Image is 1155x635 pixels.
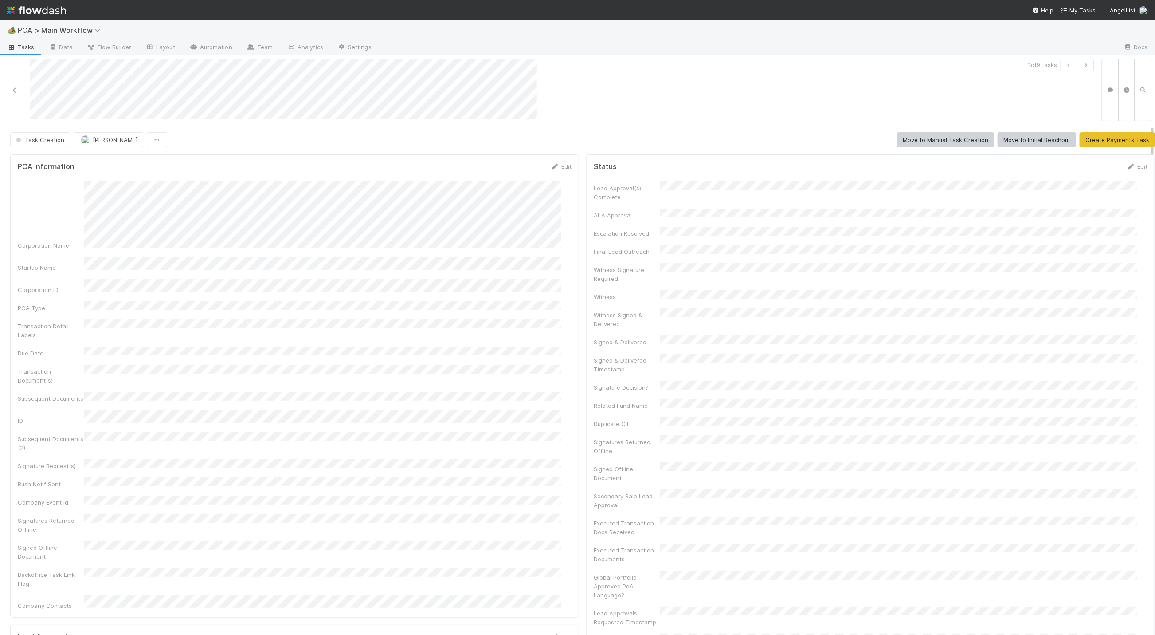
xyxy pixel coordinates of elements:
a: Docs [1116,41,1155,55]
div: Transaction Document(s) [18,367,84,385]
img: avatar_2bce2475-05ee-46d3-9413-d3901f5fa03f.png [81,135,90,144]
div: Final Lead Outreach [594,247,660,256]
div: Witness Signed & Delivered [594,311,660,328]
div: Help [1032,6,1053,15]
a: Flow Builder [80,41,138,55]
div: Company Contacts [18,601,84,610]
button: Task Creation [10,132,70,147]
div: Duplicate CT [594,419,660,428]
div: Global Portfolio Approved PoA Language? [594,573,660,600]
div: Corporation Name [18,241,84,250]
div: PCA Type [18,304,84,312]
div: Due Date [18,349,84,358]
div: Secondary Sale Lead Approval [594,492,660,509]
button: Move to Manual Task Creation [897,132,994,147]
span: [PERSON_NAME] [93,136,137,143]
button: [PERSON_NAME] [74,132,143,147]
a: Layout [138,41,182,55]
div: Transaction Detail Labels [18,322,84,339]
div: Signatures Returned Offline [18,516,84,534]
span: 🏕️ [7,26,16,34]
div: Signature Decision? [594,383,660,392]
div: Signature Request(s) [18,461,84,470]
div: Executed Transaction Documents [594,546,660,564]
div: Signed & Delivered Timestamp [594,356,660,374]
span: Tasks [7,43,35,51]
a: Edit [1127,163,1147,170]
a: Settings [330,41,379,55]
div: Startup Name [18,263,84,272]
button: Move to Initial Reachout [998,132,1076,147]
button: Create Payments Task [1080,132,1155,147]
div: Executed Transaction Docs Received [594,519,660,536]
a: Automation [182,41,239,55]
div: ID [18,416,84,425]
div: Witness [594,292,660,301]
span: Task Creation [14,136,64,143]
span: My Tasks [1061,7,1096,14]
div: Subsequent Documents (2) [18,434,84,452]
div: Signed & Delivered [594,338,660,347]
a: Edit [551,163,572,170]
a: Team [239,41,280,55]
img: avatar_1c530150-f9f0-4fb8-9f5d-006d570d4582.png [1139,6,1148,15]
div: Witness Signature Required [594,265,660,283]
a: Analytics [280,41,330,55]
a: My Tasks [1061,6,1096,15]
div: Signatures Returned Offline [594,438,660,455]
a: Data [42,41,80,55]
div: Related Fund Name [594,401,660,410]
span: PCA > Main Workflow [18,26,105,35]
h5: PCA Information [18,162,74,171]
div: Company Event Id [18,498,84,507]
div: Signed Offline Document [18,543,84,561]
div: Lead Approval(s) Complete [594,184,660,201]
h5: Status [594,162,617,171]
div: Corporation ID [18,285,84,294]
div: ALA Approval [594,211,660,220]
span: 1 of 9 tasks [1028,60,1057,69]
div: Signed Offline Document [594,465,660,482]
span: Flow Builder [87,43,131,51]
div: Lead Approvals Requested Timestamp [594,609,660,627]
div: Escalation Resolved [594,229,660,238]
span: AngelList [1110,7,1135,14]
div: Backoffice Task Link Flag [18,570,84,588]
div: Rush Notif Sent [18,480,84,489]
img: logo-inverted-e16ddd16eac7371096b0.svg [7,3,66,18]
div: Subsequent Documents [18,394,84,403]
